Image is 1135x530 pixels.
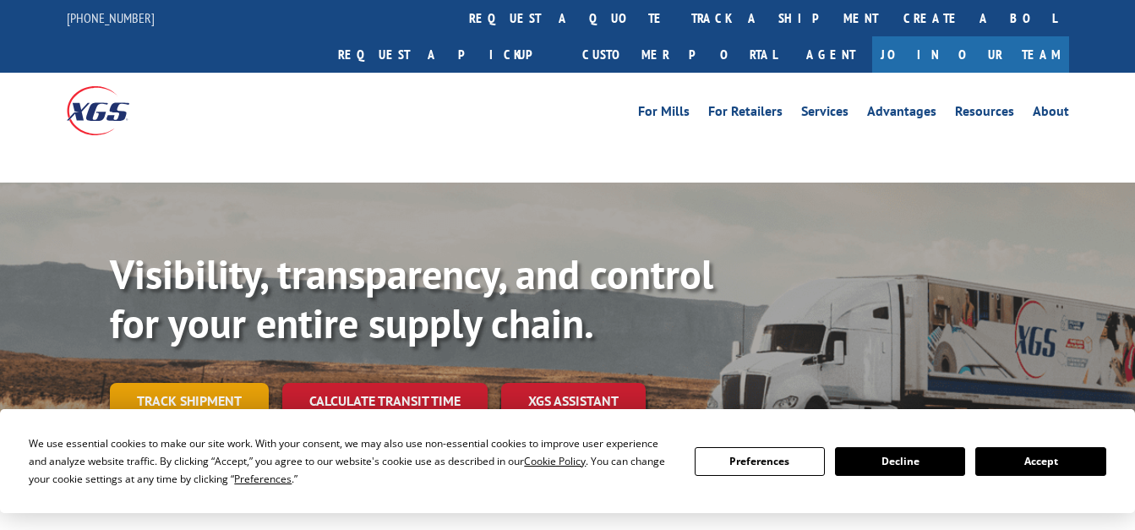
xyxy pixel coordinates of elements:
[67,9,155,26] a: [PHONE_NUMBER]
[282,383,488,419] a: Calculate transit time
[1033,105,1069,123] a: About
[638,105,690,123] a: For Mills
[501,383,646,419] a: XGS ASSISTANT
[975,447,1105,476] button: Accept
[835,447,965,476] button: Decline
[695,447,825,476] button: Preferences
[955,105,1014,123] a: Resources
[325,36,570,73] a: Request a pickup
[872,36,1069,73] a: Join Our Team
[29,434,674,488] div: We use essential cookies to make our site work. With your consent, we may also use non-essential ...
[867,105,936,123] a: Advantages
[524,454,586,468] span: Cookie Policy
[234,472,292,486] span: Preferences
[110,248,713,349] b: Visibility, transparency, and control for your entire supply chain.
[801,105,849,123] a: Services
[110,383,269,418] a: Track shipment
[708,105,783,123] a: For Retailers
[570,36,789,73] a: Customer Portal
[789,36,872,73] a: Agent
